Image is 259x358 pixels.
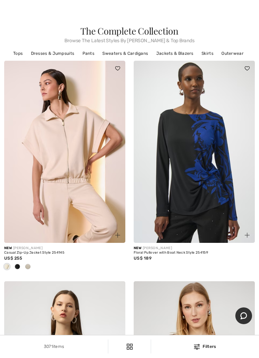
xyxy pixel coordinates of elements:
a: Skirts [198,49,217,58]
img: heart_black_full.svg [115,66,120,70]
iframe: Opens a widget where you can chat to one of our agents [235,307,252,325]
span: 3071 [44,344,53,349]
img: Casual Zip-Up Jacket Style 254145. Black [4,61,125,243]
img: Floral Pullover with Boat Neck Style 254159. Black/Royal Sapphire [134,61,255,243]
span: New [134,246,141,250]
div: [PERSON_NAME] [4,246,125,251]
div: Filters [155,343,255,350]
img: heart_black_full.svg [245,66,250,70]
a: Pants [79,49,98,58]
span: US$ 189 [134,256,151,261]
a: Tops [10,49,26,58]
img: Filters [194,344,200,350]
img: plus_v2.svg [115,233,120,238]
span: US$ 255 [4,256,22,261]
div: Floral Pullover with Boat Neck Style 254159 [134,251,255,255]
img: plus_v2.svg [245,233,250,238]
a: Dresses & Jumpsuits [28,49,78,58]
a: Sweaters & Cardigans [99,49,151,58]
span: Browse The Latest Styles By [PERSON_NAME] & Top Brands [4,36,255,43]
span: New [4,246,12,250]
a: Jackets & Blazers [153,49,197,58]
div: Birch [2,261,12,273]
div: Fawn [23,261,33,273]
div: Casual Zip-Up Jacket Style 254145 [4,251,125,255]
a: Outerwear [218,49,247,58]
span: The Complete Collection [80,25,179,37]
div: [PERSON_NAME] [134,246,255,251]
div: Black [12,261,23,273]
img: Filters [127,344,133,350]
